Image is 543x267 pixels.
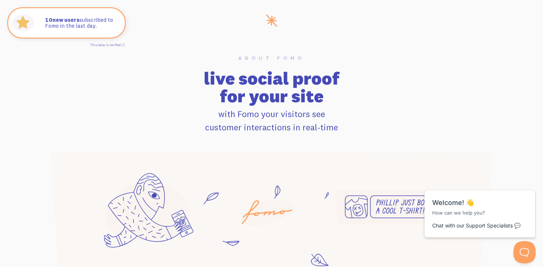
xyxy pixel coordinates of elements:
[513,241,536,263] iframe: Help Scout Beacon - Open
[421,172,540,241] iframe: Help Scout Beacon - Messages and Notifications
[49,69,494,105] h2: live social proof for your site
[90,43,125,47] a: This data is verified ⓘ
[49,55,494,61] h6: About Fomo
[49,107,494,134] p: with Fomo your visitors see customer interactions in real-time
